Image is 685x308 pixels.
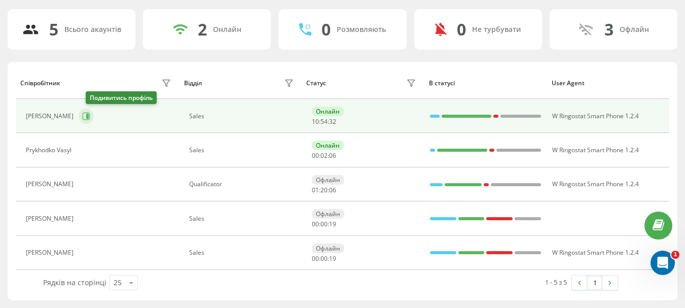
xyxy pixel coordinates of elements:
[312,151,319,160] span: 00
[312,221,336,228] div: : :
[552,80,665,87] div: User Agent
[49,20,58,39] div: 5
[552,248,639,257] span: W Ringostat Smart Phone 1.2.4
[312,209,344,219] div: Офлайн
[671,251,679,259] span: 1
[320,186,328,194] span: 20
[651,251,675,275] iframe: Intercom live chat
[189,147,296,154] div: Sales
[320,254,328,263] span: 00
[26,215,76,222] div: [PERSON_NAME]
[312,118,336,125] div: : :
[312,117,319,126] span: 10
[604,20,614,39] div: 3
[545,277,567,287] div: 1 - 5 з 5
[198,20,207,39] div: 2
[213,25,241,34] div: Онлайн
[189,181,296,188] div: Qualificator
[306,80,326,87] div: Статус
[321,20,331,39] div: 0
[64,25,121,34] div: Всього акаунтів
[189,215,296,222] div: Sales
[552,146,639,154] span: W Ringostat Smart Phone 1.2.4
[26,113,76,120] div: [PERSON_NAME]
[189,113,296,120] div: Sales
[329,220,336,228] span: 19
[312,187,336,194] div: : :
[457,20,466,39] div: 0
[312,254,319,263] span: 00
[329,151,336,160] span: 06
[312,186,319,194] span: 01
[312,255,336,262] div: : :
[26,249,76,256] div: [PERSON_NAME]
[552,112,639,120] span: W Ringostat Smart Phone 1.2.4
[312,152,336,159] div: : :
[312,244,344,253] div: Офлайн
[26,181,76,188] div: [PERSON_NAME]
[552,180,639,188] span: W Ringostat Smart Phone 1.2.4
[320,151,328,160] span: 02
[320,220,328,228] span: 00
[337,25,386,34] div: Розмовляють
[587,276,602,290] a: 1
[43,278,106,287] span: Рядків на сторінці
[86,91,157,104] div: Подивитись профіль
[472,25,521,34] div: Не турбувати
[189,249,296,256] div: Sales
[329,186,336,194] span: 06
[429,80,542,87] div: В статусі
[312,141,344,150] div: Онлайн
[329,254,336,263] span: 19
[312,175,344,185] div: Офлайн
[26,147,74,154] div: Prykhodko Vasyl
[312,220,319,228] span: 00
[312,107,344,116] div: Онлайн
[329,117,336,126] span: 32
[320,117,328,126] span: 54
[114,278,122,288] div: 25
[20,80,60,87] div: Співробітник
[184,80,202,87] div: Відділ
[620,25,649,34] div: Офлайн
